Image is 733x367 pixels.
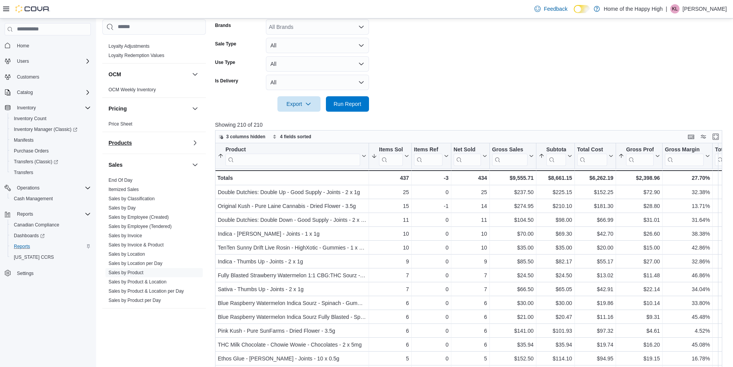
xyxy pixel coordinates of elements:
div: -3 [414,173,449,183]
div: $65.05 [539,285,572,294]
span: Sales by Product per Day [109,297,161,303]
span: Price Sheet [109,121,132,127]
h3: OCM [109,70,121,78]
div: $274.95 [492,201,534,211]
span: Sales by Invoice & Product [109,242,164,248]
span: Inventory [17,105,36,111]
span: Washington CCRS [11,253,91,262]
div: Blue Raspberry Watermelon Indica Sourz Fully Blasted - Spinach - Gummies - 1 x 10mg [218,312,366,322]
button: Users [2,56,94,67]
div: 0 [414,326,449,335]
div: 31.64% [665,215,710,225]
div: Sales [102,176,206,308]
div: Net Sold [454,146,481,166]
span: Sales by Day [109,205,136,211]
p: Home of the Happy High [604,4,663,13]
span: Feedback [544,5,567,13]
span: Operations [14,183,91,193]
div: $70.00 [492,229,534,238]
div: $31.01 [618,215,660,225]
div: 6 [454,326,487,335]
div: 6 [454,312,487,322]
div: 434 [454,173,487,183]
a: Dashboards [8,230,94,241]
button: Inventory [14,103,39,112]
button: Reports [14,209,36,219]
button: Net Sold [454,146,487,166]
div: 32.38% [665,188,710,197]
span: Home [17,43,29,49]
a: Transfers [11,168,36,177]
div: Blue Raspberry Watermelon Indica Sourz - Spinach - Gummies - 5 x 2mg [218,298,366,308]
span: Settings [17,270,33,277]
a: Inventory Manager (Classic) [11,125,80,134]
button: Total Cost [577,146,613,166]
span: OCM Weekly Inventory [109,87,156,93]
div: 13.71% [665,201,710,211]
div: 7 [371,285,409,294]
a: Sales by Invoice [109,233,142,238]
button: Run Report [326,96,369,112]
div: $55.17 [577,257,613,266]
button: Inventory Count [8,113,94,124]
p: | [666,4,667,13]
span: Purchase Orders [11,146,91,156]
button: [US_STATE] CCRS [8,252,94,263]
div: $72.90 [618,188,660,197]
div: $27.00 [618,257,660,266]
div: $19.86 [577,298,613,308]
div: 46.86% [665,271,710,280]
span: Sales by Employee (Tendered) [109,223,172,230]
div: Total Cost [577,146,607,166]
button: Gross Profit [618,146,660,166]
span: Reports [14,243,30,250]
div: $24.50 [492,271,534,280]
div: Double Dutchies: Double Down - Good Supply - Joints - 2 x 1g [218,215,366,225]
div: $66.99 [577,215,613,225]
span: Cash Management [14,196,53,202]
div: 0 [414,257,449,266]
div: Original Kush - Pure Laine Cannabis - Dried Flower - 3.5g [218,201,366,211]
div: 45.48% [665,312,710,322]
button: Transfers [8,167,94,178]
button: Items Sold [371,146,409,166]
button: Export [277,96,321,112]
div: Gross Margin [665,146,704,153]
a: Sales by Product & Location [109,279,167,285]
button: Sales [190,160,200,169]
span: Operations [17,185,40,191]
span: Canadian Compliance [11,220,91,230]
button: Reports [2,209,94,220]
a: Purchase Orders [11,146,52,156]
div: $237.50 [492,188,534,197]
button: Products [190,138,200,147]
div: 6 [371,298,409,308]
button: Catalog [14,88,36,97]
a: Sales by Employee (Created) [109,215,169,220]
nav: Complex example [5,37,91,299]
div: Items Ref [414,146,442,153]
span: End Of Day [109,177,132,183]
div: $21.00 [492,312,534,322]
div: 11 [371,215,409,225]
button: Display options [699,132,708,141]
div: 0 [414,312,449,322]
span: Transfers (Classic) [11,157,91,166]
div: 14 [454,201,487,211]
button: Items Ref [414,146,449,166]
a: [US_STATE] CCRS [11,253,57,262]
button: OCM [190,70,200,79]
div: 10 [454,229,487,238]
div: Items Ref [414,146,442,166]
div: $9.31 [618,312,660,322]
div: 0 [414,285,449,294]
span: Sales by Product & Location per Day [109,288,184,294]
div: Indica - Thumbs Up - Joints - 2 x 1g [218,257,366,266]
div: $66.50 [492,285,534,294]
div: Gross Sales [492,146,528,166]
button: 4 fields sorted [269,132,314,141]
button: Settings [2,267,94,278]
div: Pricing [102,119,206,132]
span: Sales by Invoice [109,233,142,239]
